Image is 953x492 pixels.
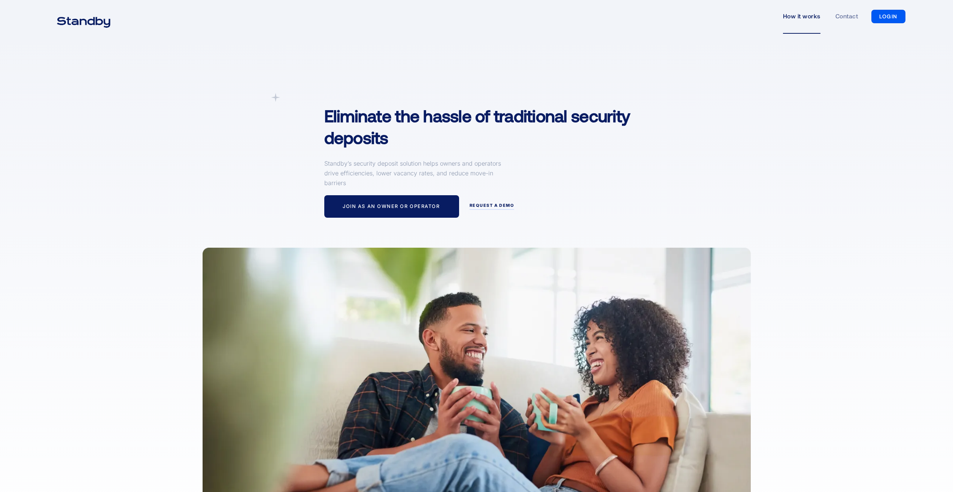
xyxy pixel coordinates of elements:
h1: Eliminate the hassle of traditional security deposits [324,105,675,148]
a: LOGIN [871,10,905,23]
p: Standby’s security deposit solution helps owners and operators drive efficiencies, lower vacancy ... [324,159,504,188]
a: request a demo [470,203,515,210]
div: A simpler Deposit Solution [324,93,399,100]
a: Join as an owner or operator [324,195,459,218]
div: request a demo [470,203,515,208]
a: home [48,12,120,21]
div: Join as an owner or operator [343,203,440,209]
